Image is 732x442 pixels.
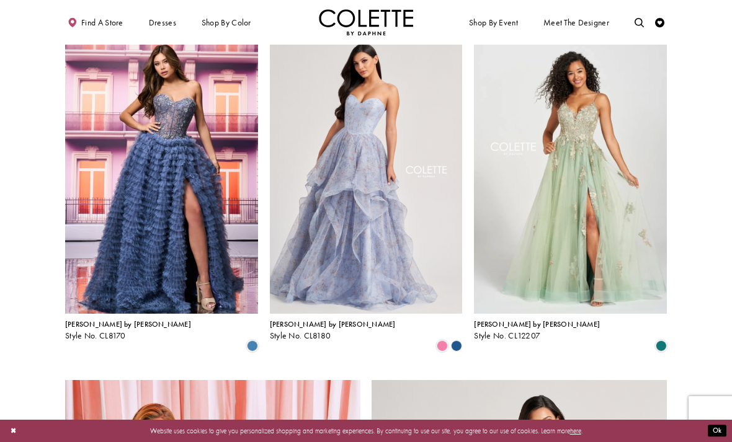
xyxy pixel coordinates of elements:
a: Meet the designer [541,9,612,35]
span: [PERSON_NAME] by [PERSON_NAME] [474,319,600,329]
span: Shop by color [202,18,251,27]
span: [PERSON_NAME] by [PERSON_NAME] [65,319,191,329]
a: Find a store [65,9,125,35]
span: Dresses [149,18,176,27]
div: Colette by Daphne Style No. CL8180 [270,320,396,340]
img: Colette by Daphne [319,9,413,35]
span: Style No. CL8170 [65,330,126,341]
div: Colette by Daphne Style No. CL8170 [65,320,191,340]
div: Colette by Daphne Style No. CL12207 [474,320,600,340]
a: Visit Colette by Daphne Style No. CL12207 Page [474,33,667,314]
i: Ivy [656,340,667,351]
a: Check Wishlist [653,9,667,35]
span: Shop By Event [469,18,518,27]
a: Toggle search [632,9,646,35]
a: Visit Colette by Daphne Style No. CL8180 Page [270,33,463,314]
i: Ocean Blue Multi [451,340,462,351]
span: Dresses [146,9,179,35]
i: Steel Blue [247,340,258,351]
a: here [570,427,581,435]
button: Submit Dialog [708,425,726,437]
span: Style No. CL12207 [474,330,540,341]
p: Website uses cookies to give you personalized shopping and marketing experiences. By continuing t... [68,425,664,437]
button: Close Dialog [6,423,21,440]
a: Visit Colette by Daphne Style No. CL8170 Page [65,33,258,314]
i: Pink Multi [437,340,448,351]
span: Shop by color [199,9,253,35]
span: [PERSON_NAME] by [PERSON_NAME] [270,319,396,329]
span: Style No. CL8180 [270,330,331,341]
a: Visit Home Page [319,9,413,35]
span: Find a store [81,18,123,27]
span: Shop By Event [466,9,520,35]
span: Meet the designer [543,18,609,27]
